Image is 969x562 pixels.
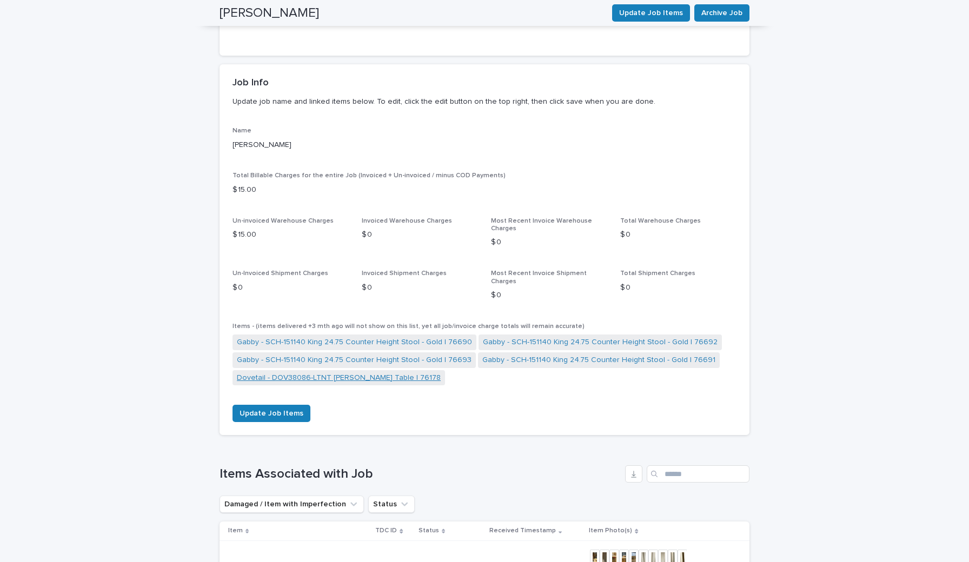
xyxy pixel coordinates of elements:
a: Gabby - SCH-151140 King 24.75 Counter Height Stool - Gold | 76692 [483,337,718,348]
a: Gabby - SCH-151140 King 24.75 Counter Height Stool - Gold | 76691 [482,354,715,366]
button: Update Job Items [233,405,310,422]
p: Received Timestamp [489,525,556,537]
span: Update Job Items [240,408,303,419]
button: Update Job Items [612,4,690,22]
p: $ 0 [362,229,478,240]
p: Update job name and linked items below. To edit, click the edit button on the top right, then cli... [233,97,732,106]
span: Invoiced Shipment Charges [362,270,447,277]
p: Status [419,525,439,537]
span: Total Billable Charges for the entire Job (Invoiced + Un-invoiced / minus COD Payments) [233,172,506,179]
button: Status [368,496,415,513]
p: Item [228,525,243,537]
span: Name [233,128,251,134]
h2: [PERSON_NAME] [220,5,319,21]
button: Archive Job [694,4,749,22]
p: $ 0 [620,282,736,293]
span: Archive Job [701,8,742,18]
span: Un-Invoiced Shipment Charges [233,270,328,277]
span: Most Recent Invoice Shipment Charges [491,270,587,284]
span: Update Job Items [619,8,683,18]
span: Un-invoiced Warehouse Charges [233,218,334,224]
p: TDC ID [375,525,397,537]
p: $ 0 [233,282,349,293]
h1: Items Associated with Job [220,466,621,482]
span: Invoiced Warehouse Charges [362,218,452,224]
h2: Job Info [233,77,269,89]
span: Most Recent Invoice Warehouse Charges [491,218,592,232]
span: Total Shipment Charges [620,270,695,277]
p: $ 15.00 [233,184,736,196]
a: Gabby - SCH-151140 King 24.75 Counter Height Stool - Gold | 76693 [237,354,472,366]
a: Dovetail - DOV38086-LTNT [PERSON_NAME] Table | 76178 [237,372,441,384]
p: $ 0 [491,290,607,301]
input: Search [647,465,749,483]
p: [PERSON_NAME] [233,139,736,151]
p: Item Photo(s) [589,525,632,537]
p: $ 0 [491,237,607,248]
span: Items - (items delivered +3 mth ago will not show on this list, yet all job/invoice charge totals... [233,323,585,330]
span: Total Warehouse Charges [620,218,701,224]
button: Damaged / Item with Imperfection [220,496,364,513]
p: $ 15.00 [233,229,349,240]
p: $ 0 [620,229,736,240]
p: $ 0 [362,282,478,293]
a: Gabby - SCH-151140 King 24.75 Counter Height Stool - Gold | 76690 [237,337,472,348]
